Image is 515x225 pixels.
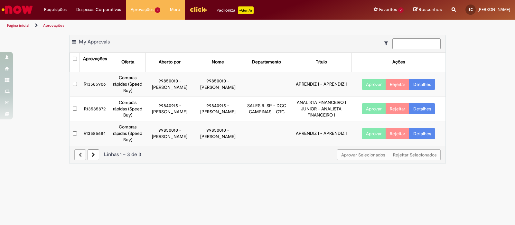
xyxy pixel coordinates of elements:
[362,79,386,90] button: Aprovar
[398,7,404,13] span: 7
[252,59,281,65] div: Departamento
[386,128,409,139] button: Rejeitar
[79,39,110,45] span: My Approvals
[145,121,194,146] td: 99850010 - [PERSON_NAME]
[413,7,442,13] a: Rascunhos
[316,59,327,65] div: Título
[43,23,64,28] a: Aprovações
[362,128,386,139] button: Aprovar
[469,7,473,12] span: BC
[159,59,181,65] div: Aberto por
[194,97,242,121] td: 99840915 - [PERSON_NAME]
[386,79,409,90] button: Rejeitar
[194,72,242,97] td: 99850010 - [PERSON_NAME]
[194,121,242,146] td: 99850010 - [PERSON_NAME]
[1,3,34,16] img: ServiceNow
[145,97,194,121] td: 99840915 - [PERSON_NAME]
[83,56,107,62] div: Aprovações
[190,5,207,14] img: click_logo_yellow_360x200.png
[409,103,435,114] a: Detalhes
[110,97,145,121] td: Compras rápidas (Speed Buy)
[110,121,145,146] td: Compras rápidas (Speed Buy)
[80,72,110,97] td: R13585906
[7,23,29,28] a: Página inicial
[44,6,67,13] span: Requisições
[76,6,121,13] span: Despesas Corporativas
[419,6,442,13] span: Rascunhos
[170,6,180,13] span: More
[145,72,194,97] td: 99850010 - [PERSON_NAME]
[409,128,435,139] a: Detalhes
[131,6,154,13] span: Aprovações
[291,97,351,121] td: ANALISTA FINANCEIRO I JUNIOR - ANALISTA FINANCEIRO I
[478,7,510,12] span: [PERSON_NAME]
[80,97,110,121] td: R13585872
[238,6,254,14] p: +GenAi
[212,59,224,65] div: Nome
[379,6,397,13] span: Favoritos
[155,7,160,13] span: 3
[217,6,254,14] div: Padroniza
[291,121,351,146] td: APRENDIZ I - APRENDIZ I
[74,151,441,158] div: Linhas 1 − 3 de 3
[121,59,134,65] div: Oferta
[80,53,110,72] th: Aprovações
[110,72,145,97] td: Compras rápidas (Speed Buy)
[384,41,391,45] i: Mostrar filtros para: Suas Solicitações
[386,103,409,114] button: Rejeitar
[80,121,110,146] td: R13585684
[291,72,351,97] td: APRENDIZ I - APRENDIZ I
[409,79,435,90] a: Detalhes
[242,97,291,121] td: SALES R. SP - DCC CAMPINAS - OTC
[392,59,405,65] div: Ações
[5,20,339,32] ul: Trilhas de página
[362,103,386,114] button: Aprovar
